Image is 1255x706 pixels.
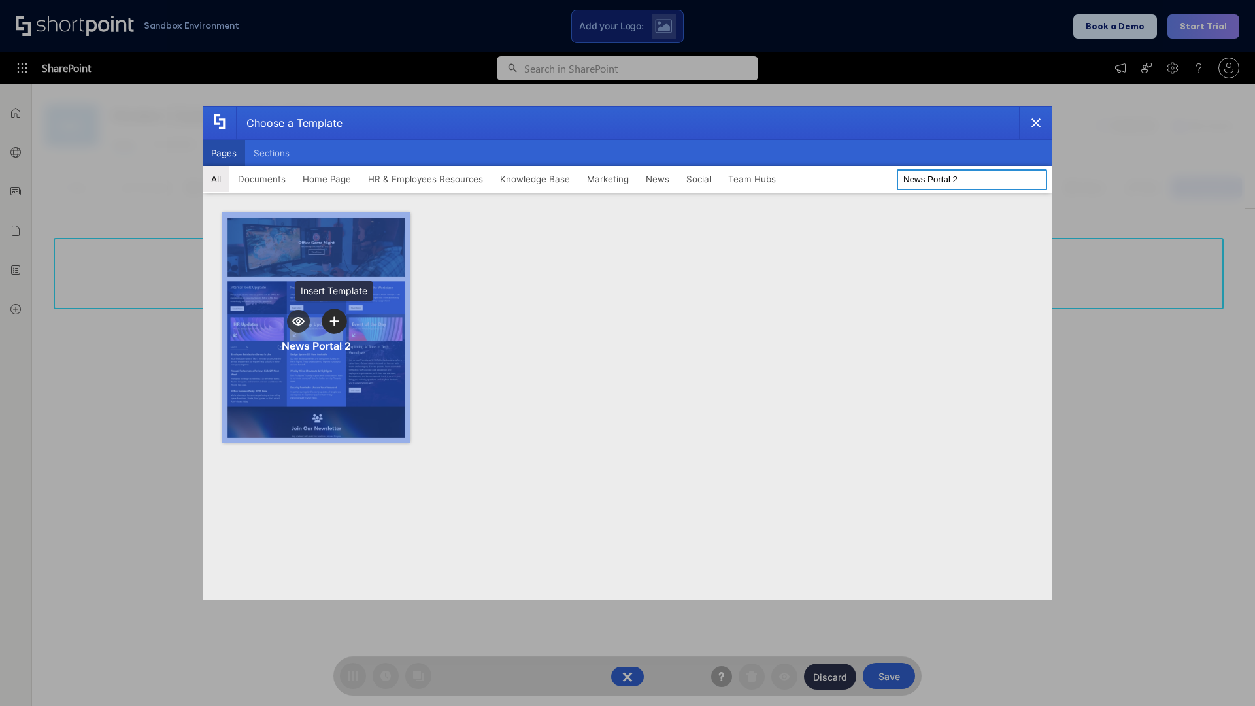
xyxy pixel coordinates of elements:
button: Documents [229,166,294,192]
button: Knowledge Base [492,166,578,192]
button: HR & Employees Resources [360,166,492,192]
button: Sections [245,140,298,166]
button: Team Hubs [720,166,784,192]
input: Search [897,169,1047,190]
div: Choose a Template [236,107,343,139]
div: template selector [203,106,1052,600]
div: News Portal 2 [282,339,351,352]
button: All [203,166,229,192]
button: Home Page [294,166,360,192]
button: News [637,166,678,192]
button: Social [678,166,720,192]
button: Marketing [578,166,637,192]
button: Pages [203,140,245,166]
iframe: Chat Widget [1190,643,1255,706]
